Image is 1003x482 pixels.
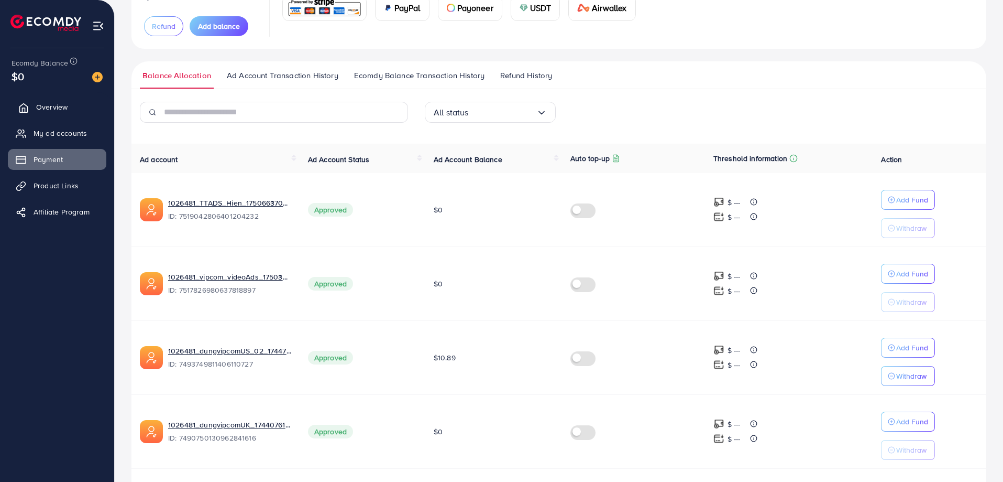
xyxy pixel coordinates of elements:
[168,433,291,443] span: ID: 7490750130962841616
[34,180,79,191] span: Product Links
[308,277,353,291] span: Approved
[728,285,741,297] p: $ ---
[168,285,291,295] span: ID: 7517826980637818897
[713,271,724,282] img: top-up amount
[168,420,291,430] a: 1026481_dungvipcomUK_1744076183761
[168,359,291,369] span: ID: 7493749811406110727
[425,102,556,123] div: Search for option
[12,58,68,68] span: Ecomdy Balance
[896,194,928,206] p: Add Fund
[168,346,291,356] a: 1026481_dungvipcomUS_02_1744774713900
[728,196,741,209] p: $ ---
[394,2,421,14] span: PayPal
[896,444,927,456] p: Withdraw
[168,420,291,444] div: <span class='underline'>1026481_dungvipcomUK_1744076183761</span></br>7490750130962841616
[140,154,178,165] span: Ad account
[10,15,81,31] img: logo
[881,440,935,460] button: Withdraw
[384,4,392,12] img: card
[308,425,353,438] span: Approved
[168,346,291,370] div: <span class='underline'>1026481_dungvipcomUS_02_1744774713900</span></br>7493749811406110727
[570,152,610,165] p: Auto top-up
[12,69,24,84] span: $0
[881,338,935,358] button: Add Fund
[713,433,724,444] img: top-up amount
[713,359,724,370] img: top-up amount
[168,272,291,282] a: 1026481_vipcom_videoAds_1750380509111
[530,2,552,14] span: USDT
[896,415,928,428] p: Add Fund
[728,359,741,371] p: $ ---
[168,198,291,222] div: <span class='underline'>1026481_TTADS_Hien_1750663705167</span></br>7519042806401204232
[713,285,724,296] img: top-up amount
[577,4,590,12] img: card
[728,270,741,283] p: $ ---
[144,16,183,36] button: Refund
[190,16,248,36] button: Add balance
[8,97,106,117] a: Overview
[881,366,935,386] button: Withdraw
[713,197,724,208] img: top-up amount
[469,104,536,121] input: Search for option
[36,102,68,112] span: Overview
[457,2,493,14] span: Payoneer
[34,128,87,138] span: My ad accounts
[434,279,443,289] span: $0
[354,70,484,81] span: Ecomdy Balance Transaction History
[168,198,291,208] a: 1026481_TTADS_Hien_1750663705167
[140,346,163,369] img: ic-ads-acc.e4c84228.svg
[896,222,927,234] p: Withdraw
[728,433,741,445] p: $ ---
[8,123,106,144] a: My ad accounts
[434,154,502,165] span: Ad Account Balance
[881,154,902,165] span: Action
[34,207,90,217] span: Affiliate Program
[140,420,163,443] img: ic-ads-acc.e4c84228.svg
[92,20,104,32] img: menu
[152,21,175,31] span: Refund
[896,296,927,308] p: Withdraw
[881,218,935,238] button: Withdraw
[434,205,443,215] span: $0
[713,345,724,356] img: top-up amount
[308,154,370,165] span: Ad Account Status
[8,201,106,222] a: Affiliate Program
[140,272,163,295] img: ic-ads-acc.e4c84228.svg
[142,70,211,81] span: Balance Allocation
[500,70,552,81] span: Refund History
[520,4,528,12] img: card
[198,21,240,31] span: Add balance
[896,341,928,354] p: Add Fund
[434,104,469,121] span: All status
[434,352,456,363] span: $10.89
[728,418,741,431] p: $ ---
[308,351,353,365] span: Approved
[447,4,455,12] img: card
[434,426,443,437] span: $0
[728,211,741,223] p: $ ---
[8,149,106,170] a: Payment
[168,211,291,221] span: ID: 7519042806401204232
[34,154,63,165] span: Payment
[308,203,353,217] span: Approved
[8,175,106,196] a: Product Links
[713,419,724,430] img: top-up amount
[881,264,935,284] button: Add Fund
[227,70,338,81] span: Ad Account Transaction History
[713,211,724,222] img: top-up amount
[896,267,928,280] p: Add Fund
[168,272,291,296] div: <span class='underline'>1026481_vipcom_videoAds_1750380509111</span></br>7517826980637818897
[958,435,995,474] iframe: Chat
[713,152,787,165] p: Threshold information
[92,72,103,82] img: image
[881,190,935,210] button: Add Fund
[881,412,935,432] button: Add Fund
[896,370,927,382] p: Withdraw
[592,2,626,14] span: Airwallex
[881,292,935,312] button: Withdraw
[140,198,163,221] img: ic-ads-acc.e4c84228.svg
[728,344,741,357] p: $ ---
